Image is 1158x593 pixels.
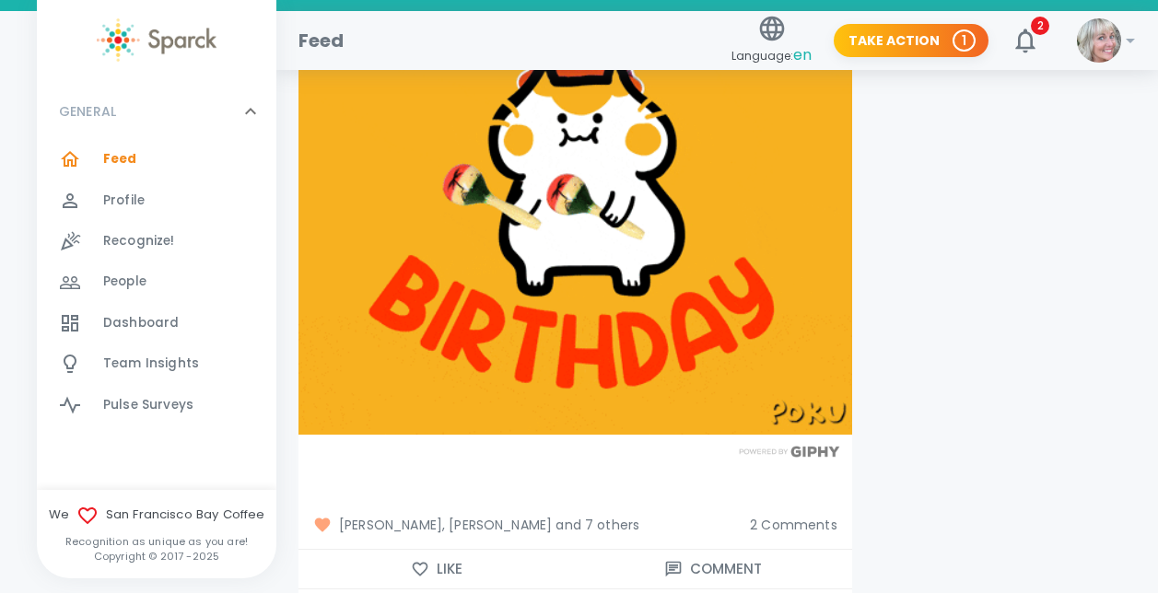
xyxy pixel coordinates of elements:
img: Picture of Linda [1077,18,1121,63]
a: Profile [37,180,276,221]
span: Feed [103,150,137,169]
span: 2 [1031,17,1049,35]
span: Profile [103,192,145,210]
span: Team Insights [103,355,199,373]
p: Copyright © 2017 - 2025 [37,549,276,564]
button: Like [298,550,575,588]
div: GENERAL [37,139,276,433]
div: GENERAL [37,84,276,139]
span: People [103,273,146,291]
p: GENERAL [59,102,116,121]
button: 2 [1003,18,1047,63]
a: Feed [37,139,276,180]
span: en [793,44,812,65]
a: Pulse Surveys [37,385,276,425]
img: Sparck logo [97,18,216,62]
a: Sparck logo [37,18,276,62]
button: Take Action 1 [834,24,988,58]
span: 2 Comments [750,516,837,534]
a: Dashboard [37,303,276,343]
span: Language: [731,43,812,68]
button: Comment [575,550,851,588]
p: Recognition as unique as you are! [37,534,276,549]
a: People [37,262,276,302]
a: Recognize! [37,221,276,262]
p: 1 [962,31,966,50]
h1: Feed [298,26,345,55]
span: We San Francisco Bay Coffee [37,505,276,527]
span: Pulse Surveys [103,396,193,414]
a: Team Insights [37,343,276,384]
span: Dashboard [103,314,179,332]
span: [PERSON_NAME], [PERSON_NAME] and 7 others [313,516,735,534]
button: Language:en [724,8,819,74]
img: Powered by GIPHY [734,446,845,458]
span: Recognize! [103,232,175,250]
